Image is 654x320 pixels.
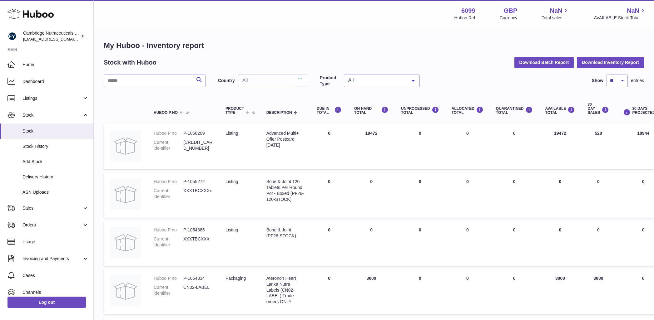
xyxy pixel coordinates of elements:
[22,222,82,228] span: Orders
[445,269,490,314] td: 0
[348,172,395,218] td: 0
[225,179,238,184] span: listing
[310,221,348,266] td: 0
[266,130,304,148] div: Advanced Multi+ Offer Postcard [DATE]
[154,188,183,200] dt: Current identifier
[7,297,86,308] a: Log out
[154,130,183,136] dt: Huboo P no
[22,95,82,101] span: Listings
[401,106,439,115] div: UNPROCESSED Total
[154,227,183,233] dt: Huboo P no
[445,221,490,266] td: 0
[594,7,647,21] a: NaN AVAILABLE Stock Total
[22,256,82,262] span: Invoicing and Payments
[513,227,516,232] span: 0
[183,139,213,151] dd: [CREDIT_CARD_NUMBER]
[310,124,348,169] td: 0
[154,179,183,185] dt: Huboo P no
[154,275,183,281] dt: Huboo P no
[310,269,348,314] td: 0
[542,7,569,21] a: NaN Total sales
[225,276,246,281] span: packaging
[266,275,304,305] div: Ateronon Heart Lanka Nutra Labels (CN02-LABEL) Trade orders ONLY
[581,221,615,266] td: 0
[539,221,582,266] td: 0
[354,106,389,115] div: ON HAND Total
[581,172,615,218] td: 0
[154,236,183,248] dt: Current identifier
[539,172,582,218] td: 0
[266,227,304,239] div: Bone & Joint (PF26-STOCK)
[154,284,183,296] dt: Current identifier
[225,131,238,136] span: listing
[581,124,615,169] td: 528
[496,106,533,115] div: QUARANTINED Total
[183,130,213,136] dd: P-1056209
[627,7,639,15] span: NaN
[587,103,609,115] div: 30 DAY SALES
[183,227,213,233] dd: P-1054385
[183,236,213,248] dd: XXXTBCXXX
[22,273,89,279] span: Cases
[395,221,445,266] td: 0
[504,7,517,15] strong: GBP
[154,139,183,151] dt: Current identifier
[22,174,89,180] span: Delivery History
[218,78,235,84] label: Country
[183,179,213,185] dd: P-1055272
[317,106,342,115] div: DUE IN TOTAL
[310,172,348,218] td: 0
[22,239,89,245] span: Usage
[348,124,395,169] td: 19472
[110,179,141,210] img: product image
[581,269,615,314] td: 3000
[395,269,445,314] td: 0
[154,111,178,115] span: Huboo P no
[104,41,644,51] h1: My Huboo - Inventory report
[22,112,82,118] span: Stock
[110,227,141,258] img: product image
[461,7,475,15] strong: 6099
[348,269,395,314] td: 3000
[452,106,483,115] div: ALLOCATED Total
[22,62,89,68] span: Home
[7,32,17,41] img: huboo@camnutra.com
[266,111,292,115] span: Description
[539,124,582,169] td: 19472
[514,57,574,68] button: Download Batch Report
[320,75,341,87] label: Product Type
[577,57,644,68] button: Download Inventory Report
[183,188,213,200] dd: XXXTBCXXXx
[500,15,518,21] div: Currency
[23,36,92,41] span: [EMAIL_ADDRESS][DOMAIN_NAME]
[22,128,89,134] span: Stock
[513,179,516,184] span: 0
[110,275,141,307] img: product image
[22,189,89,195] span: ASN Uploads
[539,269,582,314] td: 3000
[545,106,575,115] div: AVAILABLE Total
[22,159,89,165] span: Add Stock
[592,78,603,84] label: Show
[395,172,445,218] td: 0
[445,124,490,169] td: 0
[183,275,213,281] dd: P-1054334
[22,289,89,295] span: Channels
[183,284,213,296] dd: CN02-LABEL
[110,130,141,162] img: product image
[22,79,89,85] span: Dashboard
[104,58,156,67] h2: Stock with Huboo
[347,77,407,84] span: All
[445,172,490,218] td: 0
[550,7,562,15] span: NaN
[542,15,569,21] span: Total sales
[225,227,238,232] span: listing
[225,107,244,115] span: Product Type
[513,131,516,136] span: 0
[395,124,445,169] td: 0
[513,276,516,281] span: 0
[23,30,79,42] div: Cambridge Nutraceuticals Ltd
[22,205,82,211] span: Sales
[266,179,304,202] div: Bone & Joint 120 Tablets Per Round Pot - Boxed (PF26-120-STOCK)
[22,143,89,149] span: Stock History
